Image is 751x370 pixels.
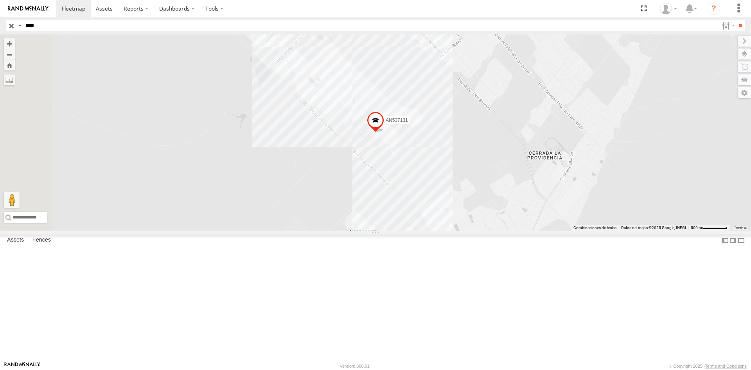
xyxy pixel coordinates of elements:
label: Dock Summary Table to the Right [729,235,737,246]
label: Dock Summary Table to the Left [721,235,729,246]
div: Juan Menchaca [657,3,680,14]
button: Zoom Home [4,60,15,70]
label: Measure [4,74,15,85]
a: Terms and Conditions [705,364,747,368]
label: Hide Summary Table [737,235,745,246]
label: Search Filter Options [719,20,736,31]
label: Assets [3,235,28,246]
span: 500 m [691,226,702,230]
button: Zoom in [4,38,15,49]
img: rand-logo.svg [8,6,49,11]
a: Términos (se abre en una nueva pestaña) [734,226,747,229]
span: Datos del mapa ©2025 Google, INEGI [621,226,686,230]
button: Zoom out [4,49,15,60]
button: Escala del mapa: 500 m por 61 píxeles [688,225,730,231]
div: Version: 308.01 [340,364,370,368]
label: Map Settings [738,87,751,98]
label: Search Query [16,20,23,31]
button: Arrastra al hombrecito al mapa para abrir Street View [4,192,20,208]
i: ? [708,2,720,15]
span: AN537131 [386,117,408,123]
label: Fences [29,235,55,246]
button: Combinaciones de teclas [573,225,616,231]
a: Visit our Website [4,362,40,370]
div: © Copyright 2025 - [669,364,747,368]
